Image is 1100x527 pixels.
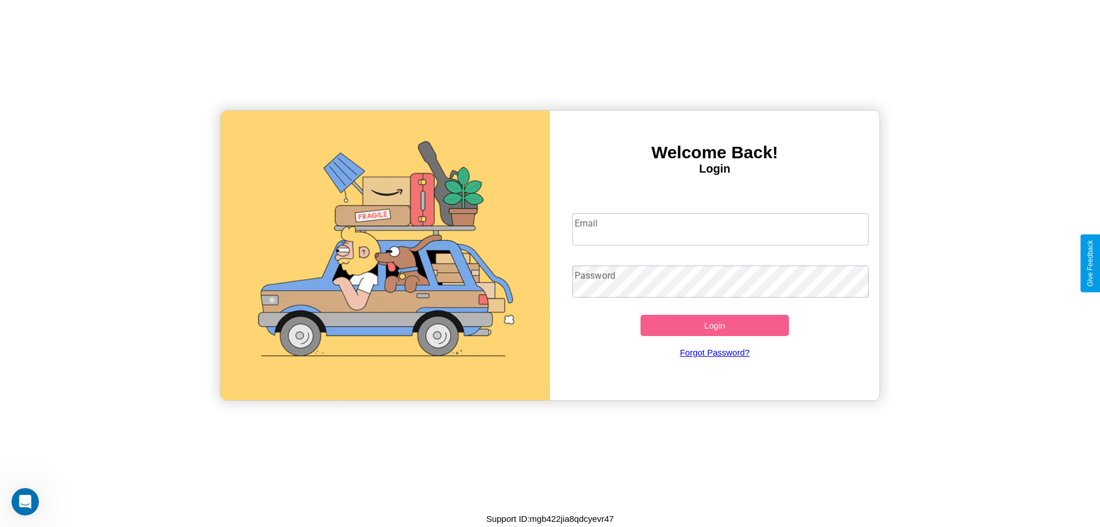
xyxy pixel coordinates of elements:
[641,315,789,336] button: Login
[550,162,879,175] h4: Login
[11,488,39,516] iframe: Intercom live chat
[221,111,550,400] img: gif
[567,336,863,369] a: Forgot Password?
[486,511,614,526] p: Support ID: mgb422jia8qdcyevr47
[1086,240,1094,287] div: Give Feedback
[550,143,879,162] h3: Welcome Back!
